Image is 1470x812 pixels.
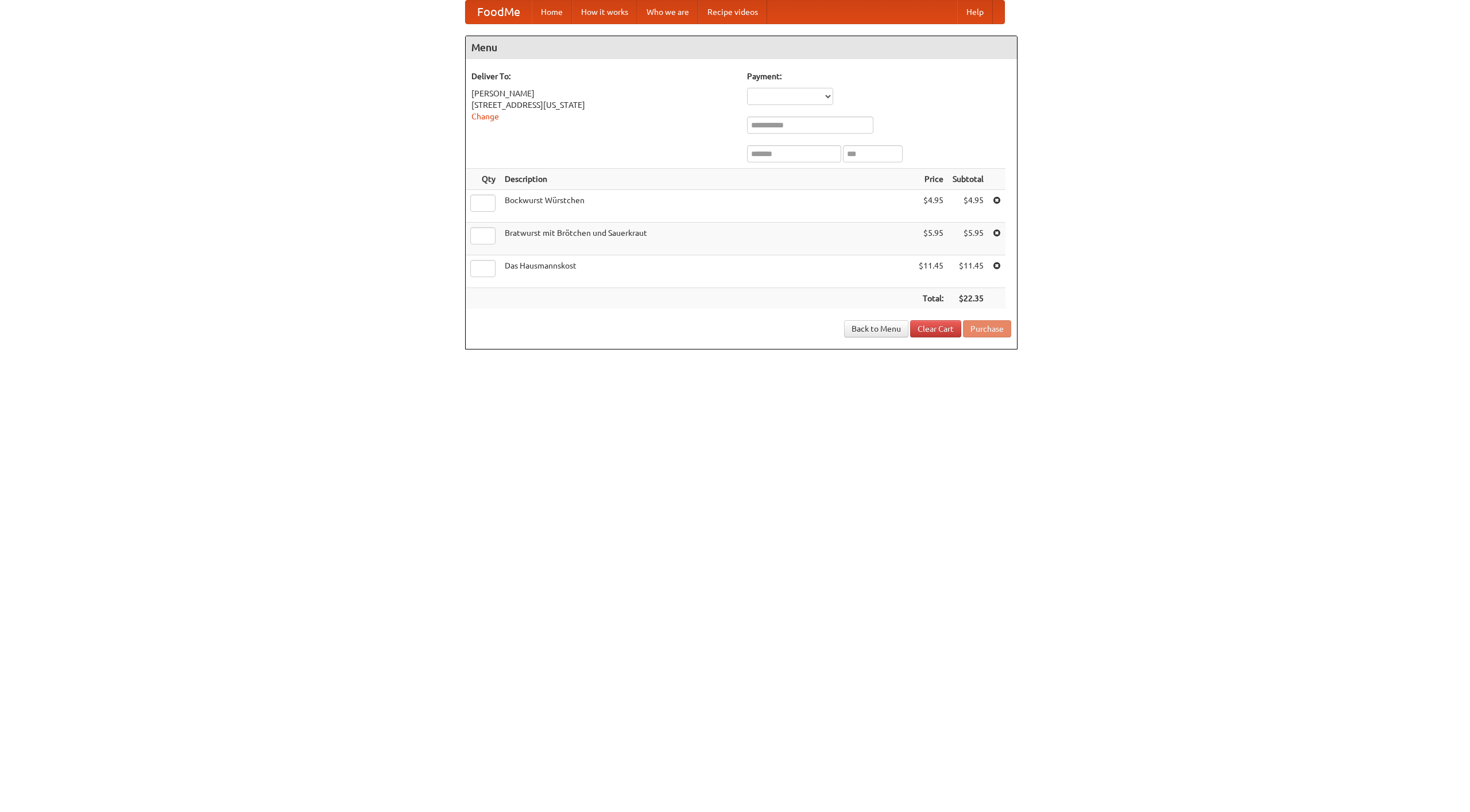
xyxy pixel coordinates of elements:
[914,255,948,288] td: $11.45
[500,190,914,223] td: Bockwurst Würstchen
[637,1,698,24] a: Who we are
[500,169,914,190] th: Description
[914,169,948,190] th: Price
[957,1,993,24] a: Help
[948,190,988,223] td: $4.95
[500,223,914,255] td: Bratwurst mit Brötchen und Sauerkraut
[500,255,914,288] td: Das Hausmannskost
[948,288,988,309] th: $22.35
[471,99,736,111] div: [STREET_ADDRESS][US_STATE]
[914,190,948,223] td: $4.95
[914,223,948,255] td: $5.95
[844,320,908,337] a: Back to Menu
[471,88,736,99] div: [PERSON_NAME]
[948,255,988,288] td: $11.45
[948,223,988,255] td: $5.95
[914,288,948,309] th: Total:
[910,320,961,337] a: Clear Cart
[747,71,1011,82] h5: Payment:
[471,71,736,82] h5: Deliver To:
[466,169,500,190] th: Qty
[698,1,767,24] a: Recipe videos
[572,1,637,24] a: How it works
[532,1,572,24] a: Home
[466,1,532,24] a: FoodMe
[963,320,1011,337] button: Purchase
[471,112,499,121] a: Change
[948,169,988,190] th: Subtotal
[466,36,1017,59] h4: Menu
